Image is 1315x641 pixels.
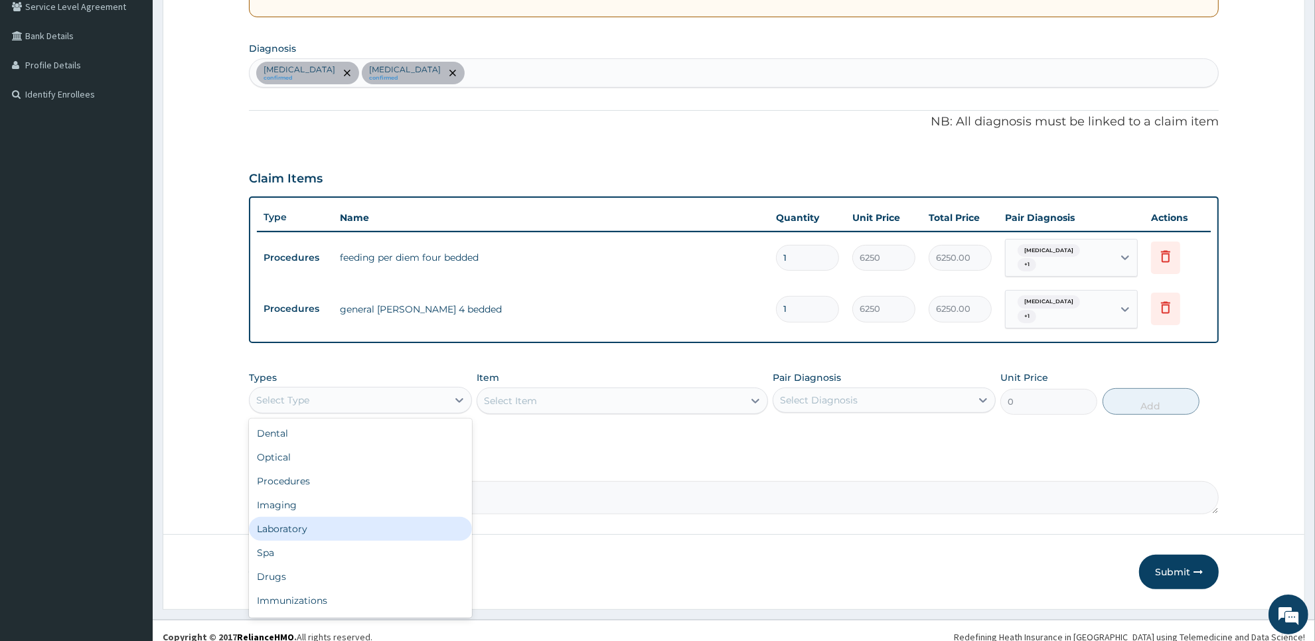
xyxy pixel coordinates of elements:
[249,463,1219,474] label: Comment
[249,469,472,493] div: Procedures
[249,493,472,517] div: Imaging
[249,172,323,186] h3: Claim Items
[369,64,441,75] p: [MEDICAL_DATA]
[1018,244,1080,257] span: [MEDICAL_DATA]
[1000,371,1048,384] label: Unit Price
[369,75,441,82] small: confirmed
[249,541,472,565] div: Spa
[1144,204,1211,231] th: Actions
[1103,388,1199,415] button: Add
[25,66,54,100] img: d_794563401_company_1708531726252_794563401
[249,612,472,636] div: Others
[1018,258,1036,271] span: + 1
[249,113,1219,131] p: NB: All diagnosis must be linked to a claim item
[256,393,309,407] div: Select Type
[998,204,1144,231] th: Pair Diagnosis
[780,393,858,407] div: Select Diagnosis
[249,589,472,612] div: Immunizations
[257,205,333,230] th: Type
[249,421,472,445] div: Dental
[249,517,472,541] div: Laboratory
[264,64,335,75] p: [MEDICAL_DATA]
[249,372,277,384] label: Types
[257,246,333,270] td: Procedures
[69,74,223,92] div: Chat with us now
[773,371,841,384] label: Pair Diagnosis
[7,362,253,409] textarea: Type your message and hit 'Enter'
[333,204,769,231] th: Name
[341,67,353,79] span: remove selection option
[447,67,459,79] span: remove selection option
[249,565,472,589] div: Drugs
[769,204,846,231] th: Quantity
[77,167,183,301] span: We're online!
[846,204,922,231] th: Unit Price
[1139,555,1219,589] button: Submit
[264,75,335,82] small: confirmed
[1018,295,1080,309] span: [MEDICAL_DATA]
[249,445,472,469] div: Optical
[257,297,333,321] td: Procedures
[922,204,998,231] th: Total Price
[218,7,250,38] div: Minimize live chat window
[249,42,296,55] label: Diagnosis
[1018,310,1036,323] span: + 1
[333,244,769,271] td: feeding per diem four bedded
[333,296,769,322] td: general [PERSON_NAME] 4 bedded
[477,371,499,384] label: Item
